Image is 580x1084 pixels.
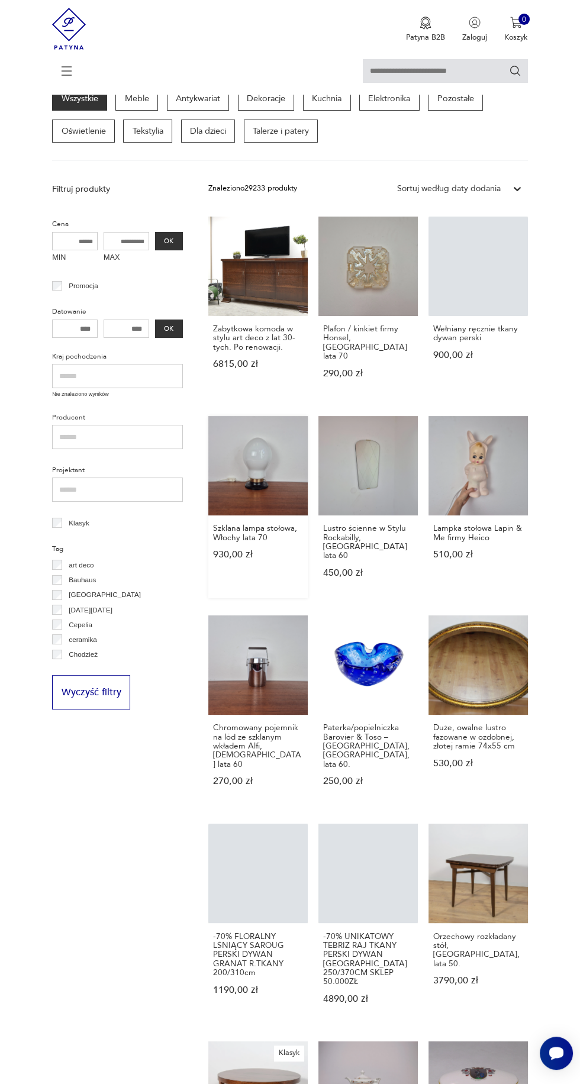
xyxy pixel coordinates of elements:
p: ceramika [69,634,96,646]
p: art deco [69,559,94,571]
p: Ćmielów [69,663,95,675]
a: Tekstylia [123,120,172,143]
h3: Paterka/popielniczka Barovier & Toso – [GEOGRAPHIC_DATA], [GEOGRAPHIC_DATA], lata 60. [323,723,413,768]
button: OK [155,232,183,251]
p: Klasyk [69,517,89,529]
a: Zabytkowa komoda w stylu art deco z lat 30-tych. Po renowacji.Zabytkowa komoda w stylu art deco z... [208,217,308,399]
p: 1190,00 zł [213,986,303,995]
iframe: Smartsupp widget button [540,1037,573,1070]
p: 530,00 zł [433,759,523,768]
a: -70% UNIKATOWY TEBRIZ RAJ TKANY PERSKI DYWAN IRAN 250/370CM SKLEP 50.000ZŁ-70% UNIKATOWY TEBRIZ R... [318,824,418,1024]
div: Sortuj według daty dodania [397,183,501,195]
img: Ikonka użytkownika [469,17,481,28]
p: Datowanie [52,306,183,318]
p: Koszyk [504,32,528,43]
label: MIN [52,250,98,267]
p: 900,00 zł [433,351,523,360]
h3: Lampka stołowa Lapin & Me firmy Heico [433,524,523,542]
div: Znaleziono 29233 produkty [208,183,297,195]
a: Elektronika [359,87,420,111]
h3: Chromowany pojemnik na lód ze szklanym wkładem Alfi, [DEMOGRAPHIC_DATA] lata 60 [213,723,303,768]
label: MAX [104,250,149,267]
a: -70% FLORALNY LŚNIĄCY SAROUG PERSKI DYWAN GRANAT R.TKANY 200/310cm-70% FLORALNY LŚNIĄCY SAROUG PE... [208,824,308,1024]
a: Lampka stołowa Lapin & Me firmy HeicoLampka stołowa Lapin & Me firmy Heico510,00 zł [428,416,528,598]
button: OK [155,320,183,338]
h3: -70% FLORALNY LŚNIĄCY SAROUG PERSKI DYWAN GRANAT R.TKANY 200/310cm [213,932,303,977]
p: Patyna B2B [406,32,445,43]
a: Antykwariat [167,87,230,111]
p: 450,00 zł [323,569,413,578]
h3: Wełniany ręcznie tkany dywan perski [433,324,523,343]
button: Zaloguj [462,17,487,43]
p: Tag [52,543,183,555]
p: Producent [52,412,183,424]
h3: Orzechowy rozkładany stół, [GEOGRAPHIC_DATA], lata 50. [433,932,523,968]
p: Bauhaus [69,574,96,586]
p: 6815,00 zł [213,360,303,369]
a: Talerze i patery [244,120,318,143]
h3: Plafon / kinkiet firmy Honsel, [GEOGRAPHIC_DATA] lata 70 [323,324,413,360]
a: Paterka/popielniczka Barovier & Toso – Murano, Włochy, lata 60.Paterka/popielniczka Barovier & To... [318,615,418,807]
a: Ikona medaluPatyna B2B [406,17,445,43]
p: 270,00 zł [213,777,303,786]
p: Projektant [52,464,183,476]
a: Plafon / kinkiet firmy Honsel, Niemcy lata 70Plafon / kinkiet firmy Honsel, [GEOGRAPHIC_DATA] lat... [318,217,418,399]
a: Oświetlenie [52,120,115,143]
p: Filtruj produkty [52,183,183,195]
p: Chodzież [69,649,98,660]
a: Wełniany ręcznie tkany dywan perskiWełniany ręcznie tkany dywan perski900,00 zł [428,217,528,399]
button: Wyczyść filtry [52,675,130,709]
a: Meble [115,87,158,111]
p: 3790,00 zł [433,976,523,985]
a: Lustro ścienne w Stylu Rockabilly, Niemcy lata 60Lustro ścienne w Stylu Rockabilly, [GEOGRAPHIC_D... [318,416,418,598]
h3: Lustro ścienne w Stylu Rockabilly, [GEOGRAPHIC_DATA] lata 60 [323,524,413,560]
p: 510,00 zł [433,550,523,559]
button: Patyna B2B [406,17,445,43]
a: Chromowany pojemnik na lód ze szklanym wkładem Alfi, Niemcy lata 60Chromowany pojemnik na lód ze ... [208,615,308,807]
p: 930,00 zł [213,550,303,559]
a: Wszystkie [52,87,107,111]
p: 4890,00 zł [323,995,413,1004]
p: Cena [52,218,183,230]
img: Ikona koszyka [510,17,522,28]
a: Pozostałe [428,87,483,111]
button: 0Koszyk [504,17,528,43]
h3: Szklana lampa stołowa, Włochy lata 70 [213,524,303,542]
h3: Duże, owalne lustro fazowane w ozdobnej, złotej ramie 74x55 cm [433,723,523,750]
p: [DATE][DATE] [69,604,112,616]
a: Duże, owalne lustro fazowane w ozdobnej, złotej ramie 74x55 cmDuże, owalne lustro fazowane w ozdo... [428,615,528,807]
div: 0 [518,14,530,25]
a: Dla dzieci [181,120,236,143]
p: Nie znaleziono wyników [52,391,183,399]
a: Kuchnia [303,87,351,111]
p: 250,00 zł [323,777,413,786]
a: Szklana lampa stołowa, Włochy lata 70Szklana lampa stołowa, Włochy lata 70930,00 zł [208,416,308,598]
a: Orzechowy rozkładany stół, Wielka Brytania, lata 50.Orzechowy rozkładany stół, [GEOGRAPHIC_DATA],... [428,824,528,1024]
p: 290,00 zł [323,369,413,378]
p: Kraj pochodzenia [52,351,183,363]
p: Zaloguj [462,32,487,43]
h3: Zabytkowa komoda w stylu art deco z lat 30-tych. Po renowacji. [213,324,303,351]
img: Ikona medalu [420,17,431,30]
p: [GEOGRAPHIC_DATA] [69,589,141,601]
h3: -70% UNIKATOWY TEBRIZ RAJ TKANY PERSKI DYWAN [GEOGRAPHIC_DATA] 250/370CM SKLEP 50.000ZŁ [323,932,413,986]
a: Dekoracje [238,87,295,111]
p: Cepelia [69,619,92,631]
button: Szukaj [509,64,522,78]
p: Promocja [69,280,98,292]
